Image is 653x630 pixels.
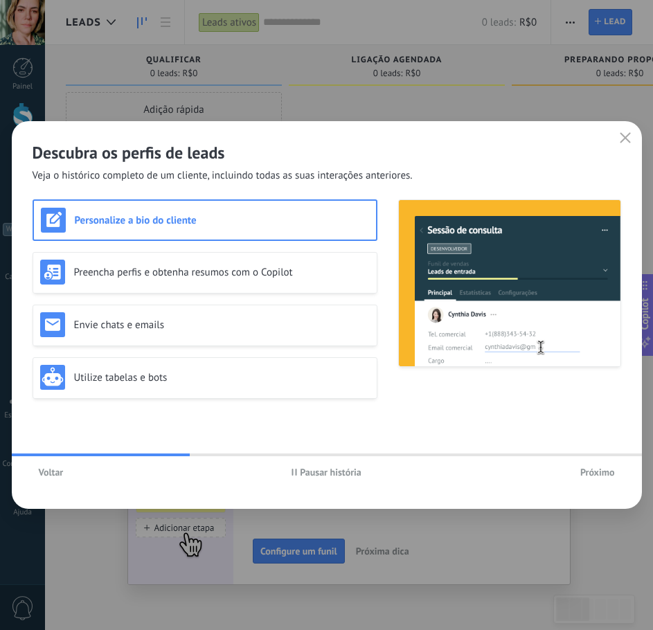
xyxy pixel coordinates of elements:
span: Próximo [580,467,615,477]
button: Voltar [33,462,70,483]
button: Pausar história [285,462,368,483]
h3: Personalize a bio do cliente [75,214,369,227]
span: Voltar [39,467,64,477]
h2: Descubra os perfis de leads [33,142,621,163]
h3: Preencha perfis e obtenha resumos com o Copilot [74,266,370,279]
h3: Envie chats e emails [74,318,370,332]
span: Veja o histórico completo de um cliente, incluindo todas as suas interações anteriores. [33,169,413,183]
h3: Utilize tabelas e bots [74,371,370,384]
span: Pausar história [300,467,361,477]
button: Próximo [574,462,621,483]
